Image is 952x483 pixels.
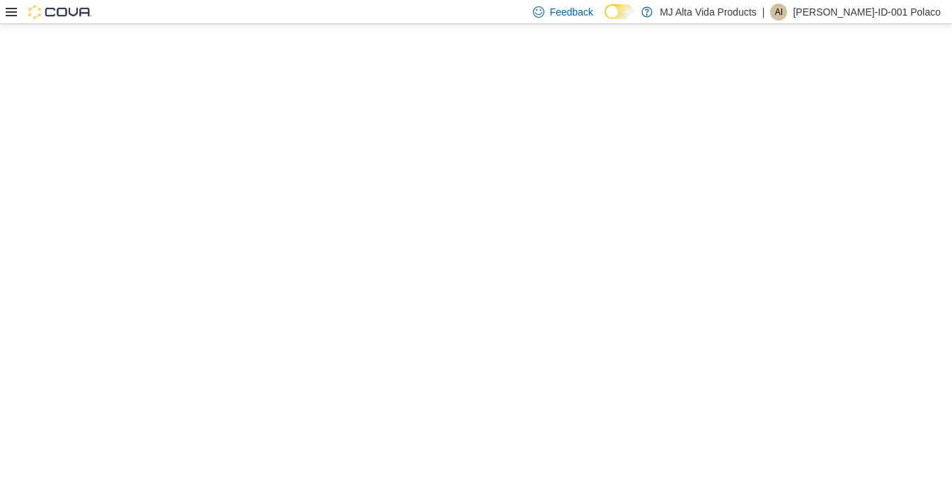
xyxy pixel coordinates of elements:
img: Cova [28,5,92,19]
input: Dark Mode [604,4,634,19]
div: Angelo-ID-001 Polaco [770,4,787,21]
p: [PERSON_NAME]-ID-001 Polaco [793,4,941,21]
p: | [762,4,765,21]
span: AI [775,4,783,21]
span: Feedback [550,5,593,19]
p: MJ Alta Vida Products [660,4,757,21]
